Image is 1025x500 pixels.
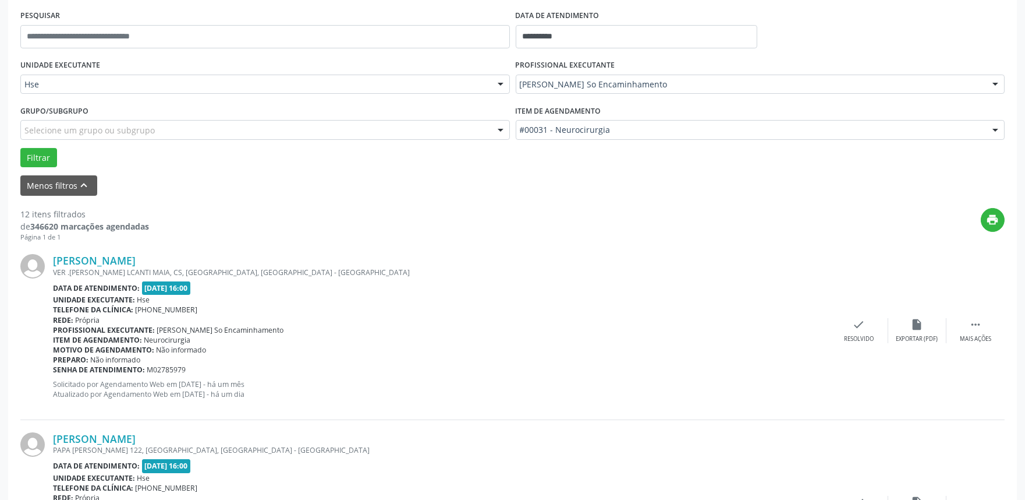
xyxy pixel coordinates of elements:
label: DATA DE ATENDIMENTO [516,7,600,25]
span: [PERSON_NAME] So Encaminhamento [520,79,981,90]
b: Rede: [53,315,73,325]
button: Menos filtroskeyboard_arrow_up [20,175,97,196]
span: [DATE] 16:00 [142,459,191,473]
b: Telefone da clínica: [53,305,133,315]
a: [PERSON_NAME] [53,432,136,445]
div: Página 1 de 1 [20,233,149,242]
div: Exportar (PDF) [896,335,938,343]
b: Preparo: [53,355,88,365]
p: Solicitado por Agendamento Web em [DATE] - há um mês Atualizado por Agendamento Web em [DATE] - h... [53,379,830,399]
i:  [969,318,982,331]
span: [PERSON_NAME] So Encaminhamento [157,325,284,335]
span: #00031 - Neurocirurgia [520,124,981,136]
i: check [853,318,866,331]
strong: 346620 marcações agendadas [30,221,149,232]
div: VER .[PERSON_NAME] LCANTI MAIA, CS, [GEOGRAPHIC_DATA], [GEOGRAPHIC_DATA] - [GEOGRAPHIC_DATA] [53,267,830,277]
b: Item de agendamento: [53,335,142,345]
label: Grupo/Subgrupo [20,102,88,120]
span: Hse [137,473,150,483]
i: print [987,213,999,226]
img: img [20,254,45,279]
span: Hse [24,79,486,90]
span: [PHONE_NUMBER] [136,305,198,315]
span: Não informado [91,355,141,365]
img: img [20,432,45,457]
label: PROFISSIONAL EXECUTANTE [516,57,615,75]
b: Telefone da clínica: [53,483,133,493]
b: Senha de atendimento: [53,365,145,375]
div: de [20,220,149,233]
label: UNIDADE EXECUTANTE [20,57,100,75]
div: 12 itens filtrados [20,208,149,220]
div: Mais ações [960,335,991,343]
i: keyboard_arrow_up [78,179,91,192]
button: Filtrar [20,148,57,168]
button: print [981,208,1005,232]
span: [PHONE_NUMBER] [136,483,198,493]
i: insert_drive_file [911,318,924,331]
b: Profissional executante: [53,325,155,335]
b: Unidade executante: [53,473,135,483]
span: [DATE] 16:00 [142,281,191,295]
b: Unidade executante: [53,295,135,305]
span: Selecione um grupo ou subgrupo [24,124,155,136]
div: PAPA [PERSON_NAME] 122, [GEOGRAPHIC_DATA], [GEOGRAPHIC_DATA] - [GEOGRAPHIC_DATA] [53,445,830,455]
b: Motivo de agendamento: [53,345,154,355]
span: Hse [137,295,150,305]
span: Neurocirurgia [144,335,191,345]
span: Própria [76,315,100,325]
label: Item de agendamento [516,102,601,120]
b: Data de atendimento: [53,461,140,471]
span: M02785979 [147,365,186,375]
span: Não informado [157,345,207,355]
label: PESQUISAR [20,7,60,25]
div: Resolvido [844,335,874,343]
a: [PERSON_NAME] [53,254,136,267]
b: Data de atendimento: [53,283,140,293]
